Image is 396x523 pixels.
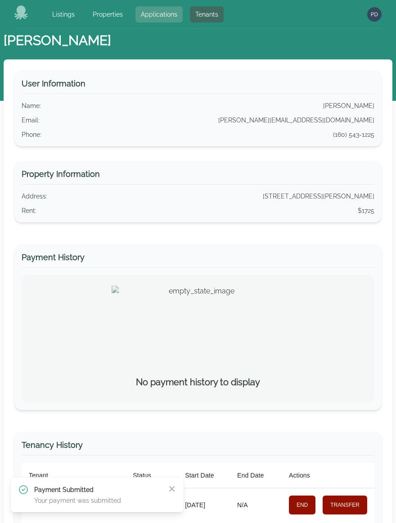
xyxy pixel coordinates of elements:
[87,6,128,23] a: Properties
[190,6,224,23] a: Tenants
[333,130,374,139] div: (160) 543-1225
[218,116,374,125] div: [PERSON_NAME][EMAIL_ADDRESS][DOMAIN_NAME]
[178,463,230,488] th: Start Date
[22,168,374,185] h3: Property Information
[22,130,41,139] div: Phone :
[323,101,374,110] div: [PERSON_NAME]
[230,488,282,522] th: N/A
[22,206,36,215] div: Rent :
[263,192,374,201] div: [STREET_ADDRESS][PERSON_NAME]
[323,496,367,514] button: Transfer
[22,101,41,110] div: Name :
[282,463,374,488] th: Actions
[22,116,40,125] div: Email :
[4,32,392,49] h1: [PERSON_NAME]
[230,463,282,488] th: End Date
[358,206,374,215] div: $1725
[22,192,47,201] div: Address :
[34,496,160,505] p: Your payment was submitted
[136,376,260,388] h3: No payment history to display
[22,77,374,94] h3: User Information
[22,251,374,268] h3: Payment History
[289,496,315,514] button: End
[112,286,284,372] img: empty_state_image
[126,463,178,488] th: Status
[135,6,183,23] a: Applications
[22,439,374,455] h3: Tenancy History
[47,6,80,23] a: Listings
[178,488,230,522] th: [DATE]
[22,463,126,488] th: Tenant
[34,485,160,494] p: Payment Submitted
